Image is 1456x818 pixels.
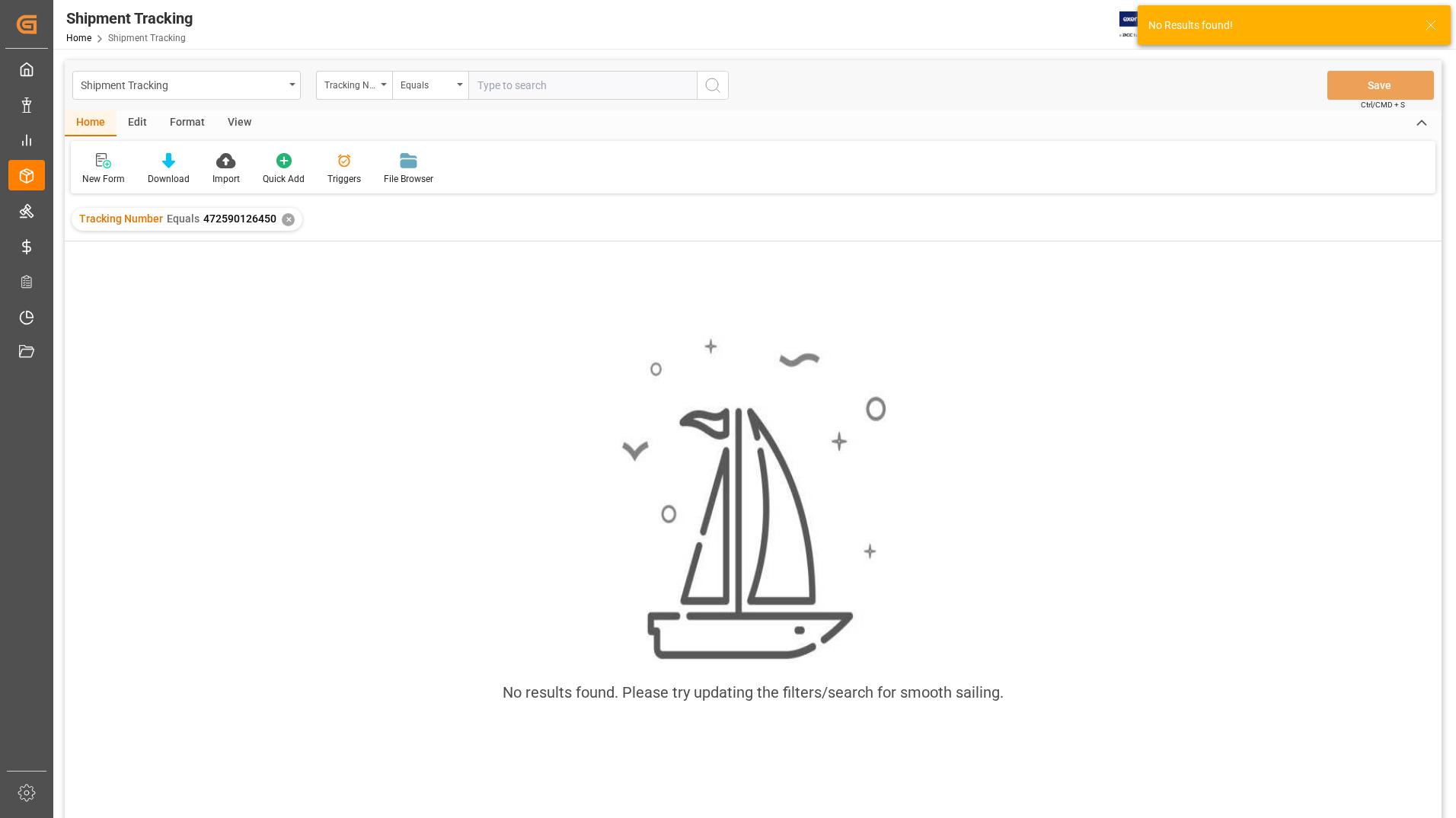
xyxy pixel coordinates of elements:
[324,75,376,92] div: Tracking Number
[79,212,163,225] span: Tracking Number
[316,71,392,100] button: open menu
[1119,11,1172,38] img: Exertis%20JAM%20-%20Email%20Logo.jpg_1722504956.jpg
[65,110,117,136] div: Home
[203,212,276,225] span: 472590126450
[392,71,468,100] button: open menu
[82,172,125,186] div: New Form
[216,110,263,136] div: View
[401,75,452,92] div: Equals
[1148,18,1410,34] div: No Results found!
[1327,71,1434,100] button: Save
[212,172,240,186] div: Import
[384,172,433,186] div: File Browser
[620,336,886,663] img: smooth_sailing.jpeg
[117,110,158,136] div: Edit
[66,33,91,43] a: Home
[468,71,697,100] input: Type to search
[503,681,1004,704] div: No results found. Please try updating the filters/search for smooth sailing.
[167,212,200,225] span: Equals
[263,172,305,186] div: Quick Add
[158,110,216,136] div: Format
[697,71,729,100] button: search button
[66,7,193,30] div: Shipment Tracking
[327,172,361,186] div: Triggers
[148,172,190,186] div: Download
[1361,99,1405,110] span: Ctrl/CMD + S
[282,213,295,226] div: ✕
[72,71,301,100] button: open menu
[81,75,284,94] div: Shipment Tracking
